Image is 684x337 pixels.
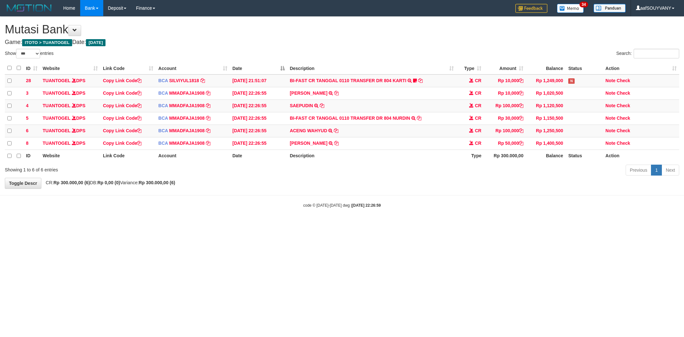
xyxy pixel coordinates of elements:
[156,150,230,162] th: Account
[605,78,615,83] a: Note
[103,78,142,83] a: Copy Link Code
[526,125,566,137] td: Rp 1,250,500
[662,165,679,176] a: Next
[139,180,175,185] strong: Rp 300.000,00 (6)
[26,128,29,133] span: 6
[158,78,168,83] span: BCA
[526,74,566,87] td: Rp 1,249,000
[103,128,142,133] a: Copy Link Code
[456,150,484,162] th: Type
[40,112,100,125] td: DPS
[526,137,566,150] td: Rp 1,400,500
[26,78,31,83] span: 28
[334,128,338,133] a: Copy ACENG WAHYUD to clipboard
[475,91,481,96] span: CR
[169,78,199,83] a: SILVIYUL1818
[230,62,287,74] th: Date: activate to sort column descending
[417,116,421,121] a: Copy BI-FAST CR TANGGAL 0110 TRANSFER DR 804 NURDIN to clipboard
[22,39,72,46] span: ITOTO > TUANTOGEL
[5,23,679,36] h1: Mutasi Bank
[475,103,481,108] span: CR
[605,116,615,121] a: Note
[519,91,523,96] a: Copy Rp 10,000 to clipboard
[40,125,100,137] td: DPS
[626,165,651,176] a: Previous
[519,141,523,146] a: Copy Rp 50,000 to clipboard
[519,116,523,121] a: Copy Rp 30,000 to clipboard
[100,62,156,74] th: Link Code: activate to sort column ascending
[484,112,526,125] td: Rp 30,000
[26,116,29,121] span: 5
[475,141,481,146] span: CR
[158,141,168,146] span: BCA
[40,74,100,87] td: DPS
[484,99,526,112] td: Rp 100,000
[97,180,120,185] strong: Rp 0,00 (0)
[169,141,205,146] a: MMADFAJA1908
[100,150,156,162] th: Link Code
[617,141,630,146] a: Check
[605,128,615,133] a: Note
[158,128,168,133] span: BCA
[290,141,327,146] a: [PERSON_NAME]
[616,49,679,58] label: Search:
[475,78,481,83] span: CR
[526,112,566,125] td: Rp 1,150,500
[43,141,71,146] a: TUANTOGEL
[352,203,381,208] strong: [DATE] 22:26:59
[605,103,615,108] a: Note
[418,78,423,83] a: Copy BI-FAST CR TANGGAL 0110 TRANSFER DR 804 KARTI to clipboard
[287,150,457,162] th: Description
[230,74,287,87] td: [DATE] 21:51:07
[484,74,526,87] td: Rp 10,000
[158,91,168,96] span: BCA
[103,91,142,96] a: Copy Link Code
[557,4,584,13] img: Button%20Memo.svg
[86,39,106,46] span: [DATE]
[103,116,142,121] a: Copy Link Code
[43,128,71,133] a: TUANTOGEL
[526,62,566,74] th: Balance
[43,180,175,185] span: CR: DB: Variance:
[484,137,526,150] td: Rp 50,000
[475,116,481,121] span: CR
[290,91,327,96] a: [PERSON_NAME]
[594,4,626,13] img: panduan.png
[23,62,40,74] th: ID: activate to sort column ascending
[23,150,40,162] th: ID
[158,116,168,121] span: BCA
[206,116,210,121] a: Copy MMADFAJA1908 to clipboard
[605,91,615,96] a: Note
[526,150,566,162] th: Balance
[169,103,205,108] a: MMADFAJA1908
[566,150,603,162] th: Status
[526,87,566,99] td: Rp 1,020,500
[40,150,100,162] th: Website
[617,78,630,83] a: Check
[566,62,603,74] th: Status
[5,3,54,13] img: MOTION_logo.png
[456,62,484,74] th: Type: activate to sort column ascending
[526,99,566,112] td: Rp 1,120,500
[43,78,71,83] a: TUANTOGEL
[579,2,588,7] span: 34
[605,141,615,146] a: Note
[230,112,287,125] td: [DATE] 22:26:55
[200,78,205,83] a: Copy SILVIYUL1818 to clipboard
[519,128,523,133] a: Copy Rp 100,000 to clipboard
[26,103,29,108] span: 4
[617,103,630,108] a: Check
[40,62,100,74] th: Website: activate to sort column ascending
[290,128,327,133] a: ACENG WAHYUD
[303,203,381,208] small: code © [DATE]-[DATE] dwg |
[5,49,54,58] label: Show entries
[206,141,210,146] a: Copy MMADFAJA1908 to clipboard
[230,99,287,112] td: [DATE] 22:26:55
[603,150,679,162] th: Action
[40,99,100,112] td: DPS
[103,103,142,108] a: Copy Link Code
[5,39,679,46] h4: Game: Date:
[206,91,210,96] a: Copy MMADFAJA1908 to clipboard
[568,78,575,84] span: Has Note
[519,78,523,83] a: Copy Rp 10,000 to clipboard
